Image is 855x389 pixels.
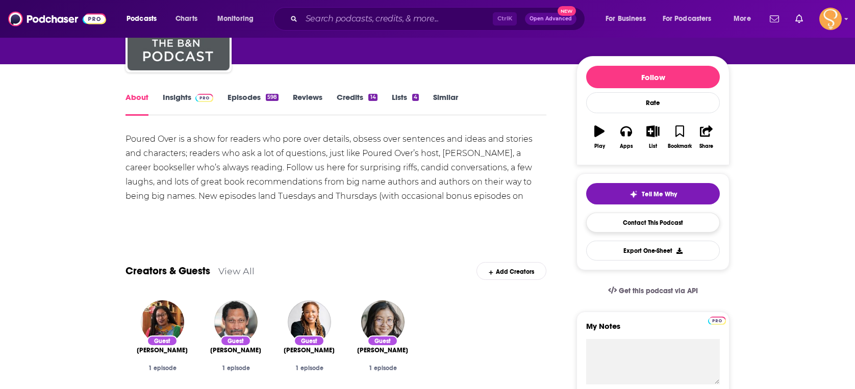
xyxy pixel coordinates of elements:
div: Guest [147,335,178,346]
span: [PERSON_NAME] [210,346,261,354]
button: Apps [613,119,639,155]
img: Podchaser - Follow, Share and Rate Podcasts [8,9,106,29]
button: open menu [119,11,170,27]
div: 1 episode [207,365,264,372]
button: List [640,119,666,155]
a: Charts [169,11,204,27]
button: open menu [598,11,659,27]
div: Share [699,143,713,149]
img: Heather McGhee [288,300,331,344]
button: Bookmark [666,119,693,155]
div: 1 episode [134,365,191,372]
span: Charts [175,12,197,26]
img: Weike Wang [361,300,405,344]
button: Show profile menu [819,8,842,30]
span: [PERSON_NAME] [284,346,335,354]
div: 4 [412,94,419,101]
span: For Podcasters [663,12,712,26]
div: Guest [294,335,324,346]
a: Contact This Podcast [586,213,720,232]
button: Follow [586,66,720,88]
a: Reviews [293,92,322,116]
div: 1 episode [354,365,411,372]
button: Open AdvancedNew [525,13,576,25]
label: My Notes [586,321,720,339]
span: Logged in as RebeccaAtkinson [819,8,842,30]
div: Poured Over is a show for readers who pore over details, obsess over sentences and ideas and stor... [125,132,546,218]
div: 598 [266,94,279,101]
input: Search podcasts, credits, & more... [301,11,493,27]
img: Podchaser Pro [708,317,726,325]
div: Play [594,143,605,149]
img: Podchaser Pro [195,94,213,102]
button: tell me why sparkleTell Me Why [586,183,720,204]
a: Show notifications dropdown [766,10,783,28]
a: Get this podcast via API [600,278,706,303]
a: Weike Wang [357,346,408,354]
button: open menu [210,11,267,27]
button: Play [586,119,613,155]
span: For Business [606,12,646,26]
div: Bookmark [668,143,692,149]
img: tell me why sparkle [630,190,638,198]
span: More [734,12,751,26]
a: View All [218,266,255,276]
span: Open Advanced [530,16,572,21]
div: List [649,143,657,149]
span: New [558,6,576,16]
div: 14 [368,94,377,101]
span: Get this podcast via API [619,287,698,295]
span: Ctrl K [493,12,517,25]
img: Percival Everett [214,300,258,344]
a: Lists4 [392,92,419,116]
a: Similar [433,92,458,116]
span: [PERSON_NAME] [137,346,188,354]
a: InsightsPodchaser Pro [163,92,213,116]
a: Heather McGhee [284,346,335,354]
img: N.K. Jemisin [141,300,184,344]
span: Tell Me Why [642,190,677,198]
div: Rate [586,92,720,113]
button: Share [693,119,720,155]
a: Creators & Guests [125,265,210,277]
a: Show notifications dropdown [791,10,807,28]
span: [PERSON_NAME] [357,346,408,354]
div: Guest [220,335,251,346]
span: Monitoring [217,12,254,26]
a: Credits14 [337,92,377,116]
button: Export One-Sheet [586,241,720,261]
a: Episodes598 [228,92,279,116]
a: Pro website [708,315,726,325]
div: Guest [367,335,398,346]
button: open menu [656,11,726,27]
button: open menu [726,11,764,27]
div: Search podcasts, credits, & more... [283,7,595,31]
a: About [125,92,148,116]
span: Podcasts [127,12,157,26]
div: Apps [620,143,633,149]
img: User Profile [819,8,842,30]
div: 1 episode [281,365,338,372]
a: Percival Everett [210,346,261,354]
a: N.K. Jemisin [137,346,188,354]
div: Add Creators [476,262,546,280]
